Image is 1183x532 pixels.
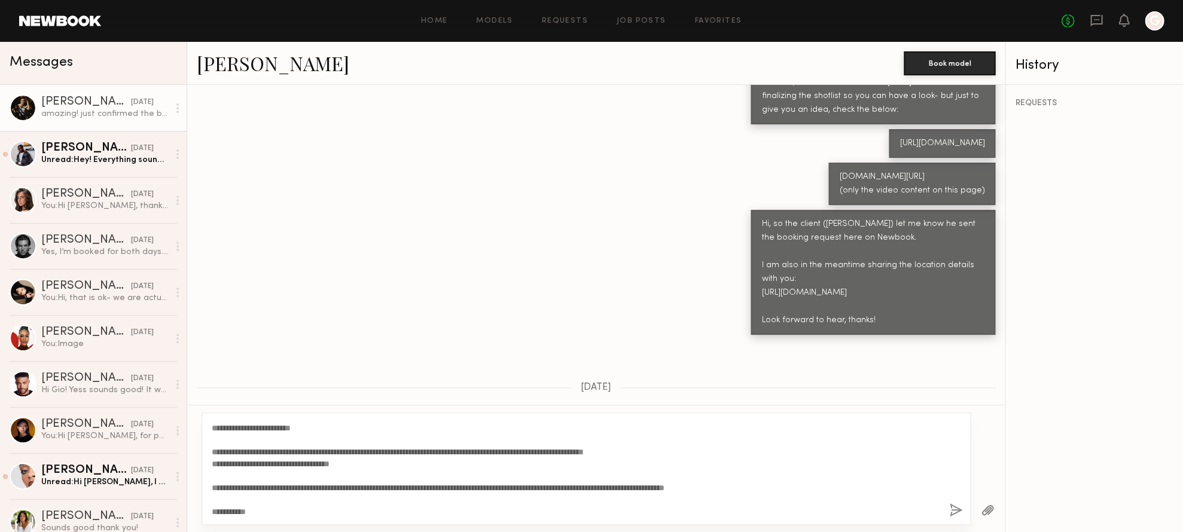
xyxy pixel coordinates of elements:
div: You: Hi [PERSON_NAME], for parking, the best thing is is to check the link provided for the locat... [41,430,169,442]
span: [DATE] [581,383,611,393]
div: amazing! just confirmed the booking request! looking forward to working with you [41,108,169,120]
div: [PERSON_NAME] [41,280,131,292]
div: [PERSON_NAME] [41,372,131,384]
div: Unread: Hey! Everything sounds good Can you please retouch these 3 images : 4850.jpg ( File 3 ) 4... [41,154,169,166]
div: [PERSON_NAME] [41,188,131,200]
div: [DATE] [131,465,154,476]
div: [DATE] [131,327,154,338]
div: [PERSON_NAME] [41,96,131,108]
div: [DATE] [131,189,154,200]
div: [DATE] [131,419,154,430]
div: [PERSON_NAME] [41,142,131,154]
div: [DATE] [131,511,154,522]
div: [PERSON_NAME] [41,464,131,476]
a: Job Posts [617,17,666,25]
div: [DATE] [131,143,154,154]
div: [PERSON_NAME] [41,234,131,246]
div: [DATE] [131,373,154,384]
a: Requests [542,17,588,25]
a: [PERSON_NAME] [197,50,349,76]
div: Yes, I’m booked for both days. I can bring some shoes as well yes. Thank you and see you tmr! [41,246,169,258]
div: [PERSON_NAME] [41,418,131,430]
div: You: Hi [PERSON_NAME], thanks for your reply, appreciated, so I spoke with the client and they ar... [41,200,169,212]
div: You: Image [41,338,169,350]
div: Unread: Hi [PERSON_NAME], I hope all is well. I am interested and available. My current size is m... [41,476,169,488]
a: Home [421,17,448,25]
div: [DOMAIN_NAME][URL] (only the video content on this page) [839,170,984,198]
div: [DATE] [131,235,154,246]
a: G [1145,11,1164,30]
a: Models [476,17,513,25]
div: [DATE] [131,97,154,108]
button: Book model [904,51,995,75]
div: Hi, so the client ([PERSON_NAME]) let me know he sent the booking request here on Newbook. I am a... [761,218,984,328]
div: [URL][DOMAIN_NAME] [900,137,984,151]
div: [PERSON_NAME] [41,326,131,338]
div: REQUESTS [1015,99,1182,108]
div: [PERSON_NAME] [41,510,131,522]
a: Favorites [694,17,742,25]
div: Hi Gio! Yess sounds good! It was great shooting with you. Looking forward to working in the future [41,384,169,396]
div: History [1015,59,1182,72]
div: You: Hi, that is ok- we are actually at [PERSON_NAME][GEOGRAPHIC_DATA], there is a starbucks righ... [41,292,169,304]
div: [DATE] [131,281,154,292]
a: Book model [904,57,995,68]
span: Messages [10,56,73,69]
